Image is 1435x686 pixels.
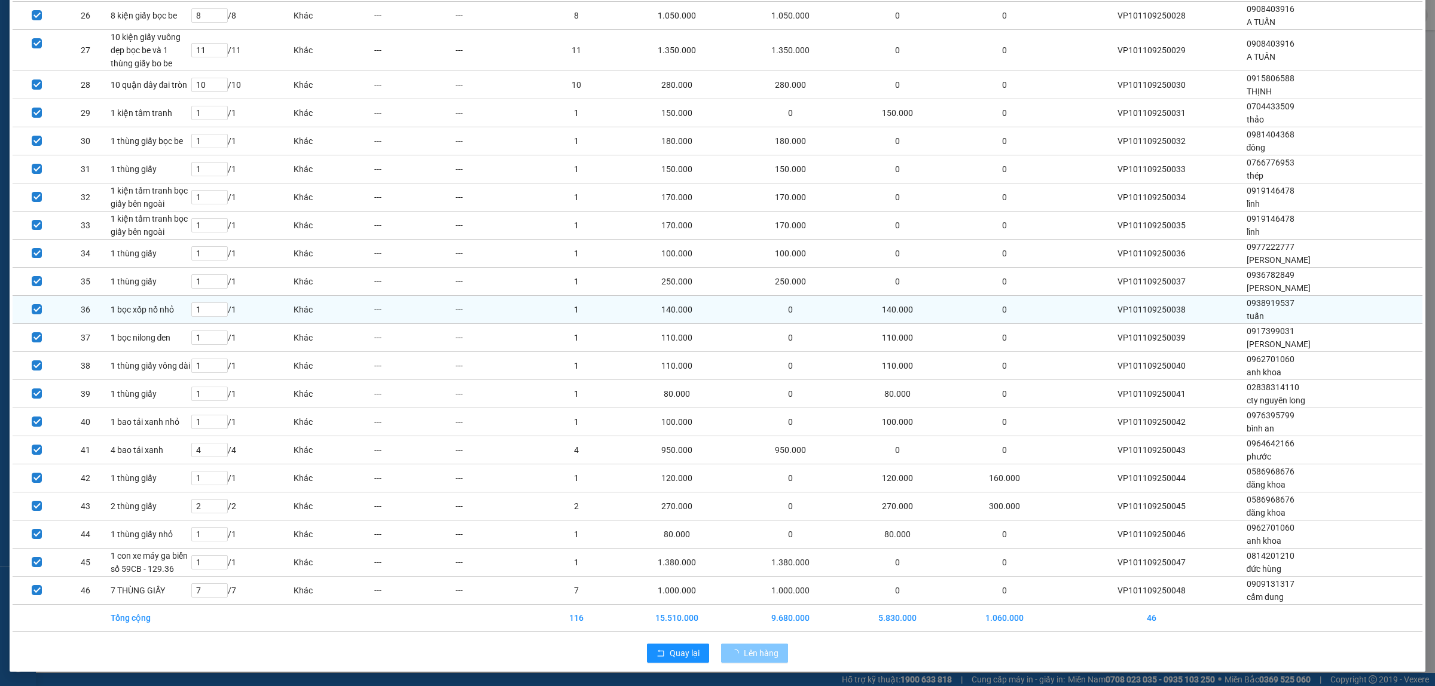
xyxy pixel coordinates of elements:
[455,408,536,436] td: ---
[844,436,951,464] td: 0
[1247,523,1294,532] span: 0962701060
[110,464,191,492] td: 1 thùng giấy
[536,183,617,212] td: 1
[1247,270,1294,280] span: 0936782849
[617,212,737,240] td: 170.000
[374,212,455,240] td: ---
[61,492,109,520] td: 43
[110,352,191,380] td: 1 thùng giấy vông dài
[1058,183,1245,212] td: VP101109250034
[951,380,1058,408] td: 0
[374,520,455,549] td: ---
[1247,452,1271,461] span: phước
[293,30,374,71] td: Khác
[1058,352,1245,380] td: VP101109250040
[1247,564,1282,574] span: đức hùng
[737,268,844,296] td: 250.000
[951,296,1058,324] td: 0
[191,408,293,436] td: / 1
[536,380,617,408] td: 1
[737,577,844,605] td: 1.000.000
[293,492,374,520] td: Khác
[455,2,536,30] td: ---
[1247,298,1294,308] span: 0938919537
[110,296,191,324] td: 1 bọc xốp nổ nhỏ
[293,296,374,324] td: Khác
[455,549,536,577] td: ---
[61,380,109,408] td: 39
[536,240,617,268] td: 1
[1247,242,1294,252] span: 0977222777
[293,2,374,30] td: Khác
[293,99,374,127] td: Khác
[110,127,191,155] td: 1 thùng giấy bọc be
[617,324,737,352] td: 110.000
[951,240,1058,268] td: 0
[1058,240,1245,268] td: VP101109250036
[737,2,844,30] td: 1.050.000
[536,408,617,436] td: 1
[737,99,844,127] td: 0
[1247,480,1286,489] span: đăng khoa
[1247,326,1294,336] span: 0917399031
[617,408,737,436] td: 100.000
[1247,102,1294,111] span: 0704433509
[61,155,109,183] td: 31
[951,212,1058,240] td: 0
[374,352,455,380] td: ---
[731,649,744,657] span: loading
[617,577,737,605] td: 1.000.000
[293,436,374,464] td: Khác
[951,71,1058,99] td: 0
[110,520,191,549] td: 1 thùng giấy nhỏ
[647,644,709,663] button: rollbackQuay lại
[293,352,374,380] td: Khác
[1058,30,1245,71] td: VP101109250029
[293,520,374,549] td: Khác
[1247,508,1286,517] span: đăng khoa
[1247,424,1274,433] span: bình an
[191,352,293,380] td: / 1
[374,155,455,183] td: ---
[737,155,844,183] td: 150.000
[844,240,951,268] td: 0
[110,268,191,296] td: 1 thùng giấy
[951,155,1058,183] td: 0
[844,155,951,183] td: 0
[293,464,374,492] td: Khác
[1058,520,1245,549] td: VP101109250046
[1247,115,1264,124] span: thảo
[110,324,191,352] td: 1 bọc nilong đen
[374,492,455,520] td: ---
[293,549,374,577] td: Khác
[374,240,455,268] td: ---
[737,324,844,352] td: 0
[1247,382,1299,392] span: 02838314110
[1247,158,1294,167] span: 0766776953
[61,436,109,464] td: 41
[1247,186,1294,195] span: 0919146478
[951,30,1058,71] td: 0
[1058,324,1245,352] td: VP101109250039
[374,436,455,464] td: ---
[844,352,951,380] td: 110.000
[61,324,109,352] td: 37
[1247,354,1294,364] span: 0962701060
[536,212,617,240] td: 1
[293,324,374,352] td: Khác
[951,549,1058,577] td: 0
[536,436,617,464] td: 4
[1247,579,1294,589] span: 0909131317
[1058,380,1245,408] td: VP101109250041
[1058,71,1245,99] td: VP101109250030
[844,408,951,436] td: 100.000
[1247,214,1294,223] span: 0919146478
[1247,171,1263,180] span: thép
[844,324,951,352] td: 110.000
[737,183,844,212] td: 170.000
[455,464,536,492] td: ---
[455,30,536,71] td: ---
[1247,283,1311,293] span: [PERSON_NAME]
[617,99,737,127] td: 150.000
[293,240,374,268] td: Khác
